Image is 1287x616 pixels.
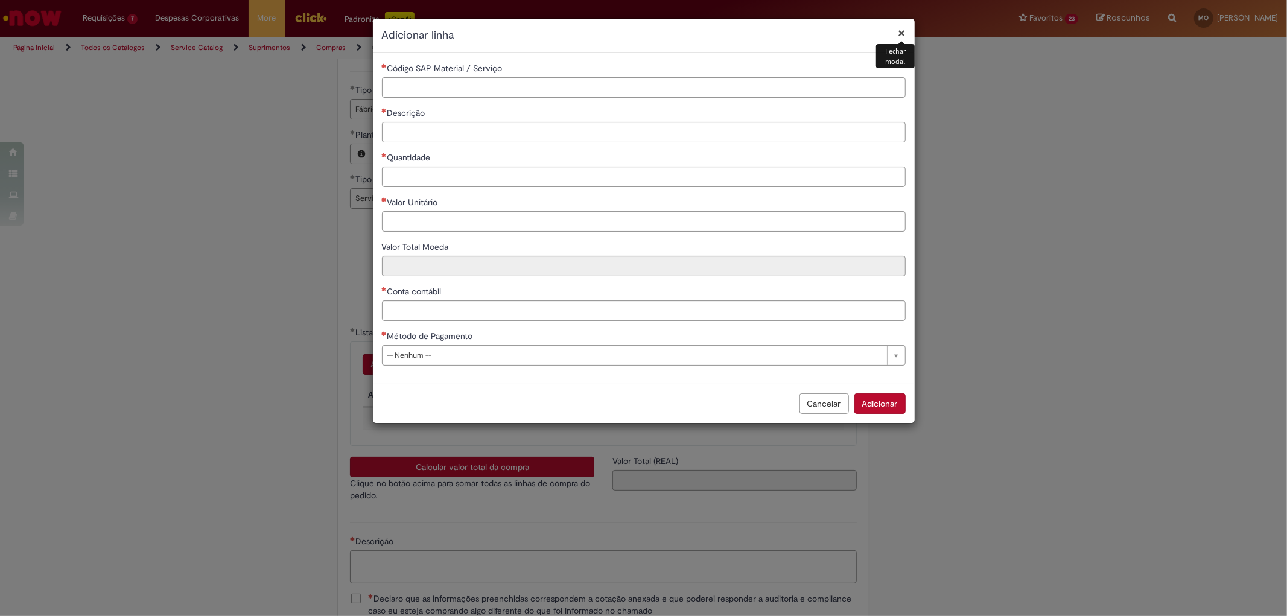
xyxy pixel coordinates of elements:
[382,287,387,291] span: Necessários
[382,63,387,68] span: Necessários
[382,211,906,232] input: Valor Unitário
[382,122,906,142] input: Descrição
[382,241,451,252] span: Somente leitura - Valor Total Moeda
[854,393,906,414] button: Adicionar
[387,286,444,297] span: Conta contábil
[382,77,906,98] input: Código SAP Material / Serviço
[387,331,475,341] span: Método de Pagamento
[387,152,433,163] span: Quantidade
[876,44,914,68] div: Fechar modal
[387,346,881,365] span: -- Nenhum --
[898,27,906,39] button: Fechar modal
[382,256,906,276] input: Valor Total Moeda
[387,197,440,208] span: Valor Unitário
[382,153,387,157] span: Necessários
[382,28,906,43] h2: Adicionar linha
[382,197,387,202] span: Necessários
[387,63,505,74] span: Código SAP Material / Serviço
[382,331,387,336] span: Necessários
[382,300,906,321] input: Conta contábil
[382,108,387,113] span: Necessários
[387,107,428,118] span: Descrição
[799,393,849,414] button: Cancelar
[382,167,906,187] input: Quantidade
